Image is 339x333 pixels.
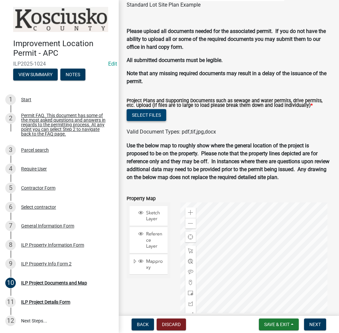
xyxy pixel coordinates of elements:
figcaption: Standard Lot Site Plan Example [127,1,331,9]
div: Parcel search [21,148,49,152]
a: Edit [108,61,117,67]
div: Start [21,97,31,102]
div: Contractor Form [21,186,55,190]
div: General Information Form [21,224,74,228]
div: Zoom out [185,218,196,228]
button: Notes [60,69,85,80]
div: Reference Layer [137,231,165,249]
span: Back [137,322,149,327]
span: Sketch Layer [144,210,165,222]
img: Kosciusko County, Indiana [13,7,108,32]
ul: Layer List [129,204,168,276]
div: Require User [21,166,47,171]
button: Select files [127,109,166,121]
div: Select contractor [21,205,56,209]
li: Mapproxy [130,255,168,275]
div: ILP Project Documents and Map [21,281,87,285]
div: 11 [5,297,16,307]
div: ILP Project Details Form [21,300,70,304]
div: 9 [5,258,16,269]
label: Project Plans and Supporting Documents such as sewage and water permits, drive permits, etc. Uplo... [127,99,331,108]
div: ILP Property Information Form [21,243,84,247]
label: Property Map [127,197,156,201]
li: Sketch Layer [130,206,168,226]
span: ILP2025-1024 [13,61,106,67]
span: Reference Layer [144,231,165,249]
button: Save & Exit [259,318,299,330]
wm-modal-confirm: Notes [60,72,85,77]
strong: All submitted documents must be legible. [127,57,223,63]
wm-modal-confirm: Summary [13,72,58,77]
button: Discard [157,318,186,330]
button: Next [304,318,326,330]
div: 12 [5,316,16,326]
div: Zoom in [185,207,196,218]
div: 8 [5,240,16,250]
div: Find my location [185,232,196,242]
span: Next [309,322,321,327]
h4: Improvement Location Permit - APC [13,39,113,58]
div: 7 [5,221,16,231]
button: Back [132,318,154,330]
div: Permit FAQ. This document has some of the most asked questions and answers in regards to the perm... [21,113,108,136]
div: 6 [5,202,16,212]
div: 3 [5,145,16,155]
button: View Summary [13,69,58,80]
div: Mapproxy [137,258,165,270]
li: Reference Layer [130,227,168,254]
span: Mapproxy [144,258,165,270]
span: Save & Exit [264,322,290,327]
span: Expand [132,258,137,265]
div: 2 [5,113,16,124]
div: Sketch Layer [137,210,165,222]
div: 5 [5,183,16,193]
strong: Use the below map to roughly show where the general location of the project is proposed to be on ... [127,142,329,180]
div: ILP Property Info Form 2 [21,261,72,266]
div: 10 [5,278,16,288]
strong: Note that any missing required documents may result in a delay of the issuance of the permit. [127,70,326,84]
div: 1 [5,94,16,105]
div: 4 [5,164,16,174]
span: Valid Document Types: pdf,tif,jpg,docx [127,129,216,135]
strong: Please upload all documents needed for the associated permit. If you do not have the ability to u... [127,28,326,50]
wm-modal-confirm: Edit Application Number [108,61,117,67]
